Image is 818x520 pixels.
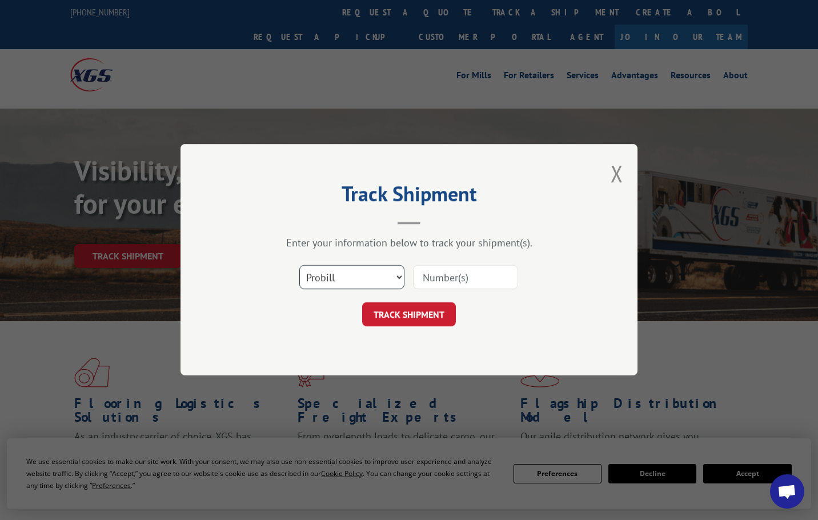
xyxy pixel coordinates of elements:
[413,266,518,290] input: Number(s)
[238,237,580,250] div: Enter your information below to track your shipment(s).
[238,186,580,207] h2: Track Shipment
[362,303,456,327] button: TRACK SHIPMENT
[611,158,623,189] button: Close modal
[770,474,804,509] div: Open chat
